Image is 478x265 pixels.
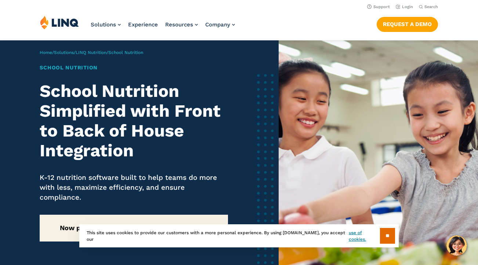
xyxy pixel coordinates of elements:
a: use of cookies. [349,229,380,243]
a: Support [367,4,390,9]
p: K-12 nutrition software built to help teams do more with less, maximize efficiency, and ensure co... [40,173,228,203]
strong: Now part of our new [60,224,208,232]
a: LINQ Nutrition [76,50,106,55]
span: Company [205,21,230,28]
span: / / / [40,50,143,55]
nav: Button Navigation [377,15,438,32]
h1: School Nutrition [40,64,228,72]
a: Solutions [54,50,74,55]
a: Request a Demo [377,17,438,32]
span: Search [424,4,438,9]
a: Home [40,50,52,55]
span: Resources [165,21,193,28]
a: Experience [128,21,158,28]
a: Resources [165,21,198,28]
nav: Primary Navigation [91,15,235,40]
img: LINQ | K‑12 Software [40,15,79,29]
span: School Nutrition [108,50,143,55]
span: Solutions [91,21,116,28]
a: Company [205,21,235,28]
a: Login [396,4,413,9]
button: Open Search Bar [419,4,438,10]
div: This site uses cookies to provide our customers with a more personal experience. By using [DOMAIN... [79,224,399,247]
a: Solutions [91,21,121,28]
h2: School Nutrition Simplified with Front to Back of House Integration [40,81,228,160]
button: Hello, have a question? Let’s chat. [446,235,467,256]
